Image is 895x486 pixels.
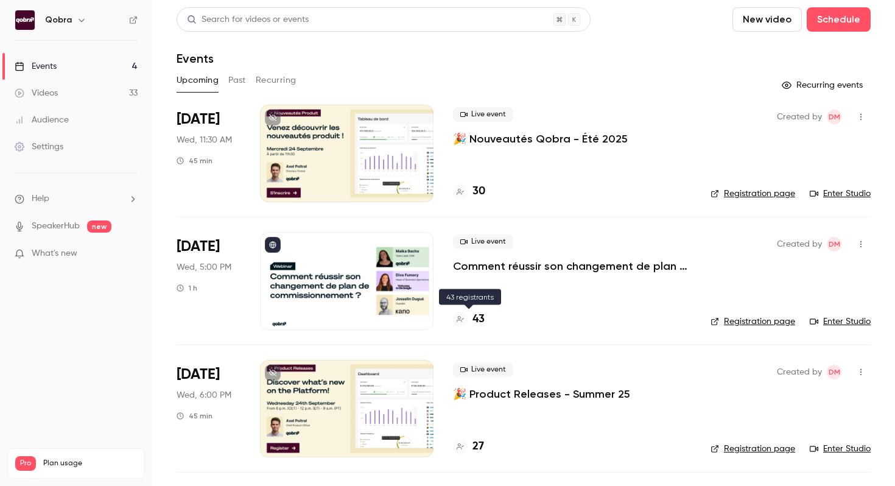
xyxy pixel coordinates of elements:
[810,188,871,200] a: Enter Studio
[810,443,871,455] a: Enter Studio
[453,234,513,249] span: Live event
[15,192,138,205] li: help-dropdown-opener
[810,315,871,328] a: Enter Studio
[732,7,802,32] button: New video
[15,60,57,72] div: Events
[177,261,231,273] span: Wed, 5:00 PM
[43,459,137,468] span: Plan usage
[453,183,485,200] a: 30
[776,76,871,95] button: Recurring events
[827,365,841,379] span: Dylan Manceau
[177,71,219,90] button: Upcoming
[15,114,69,126] div: Audience
[827,237,841,252] span: Dylan Manceau
[453,311,485,328] a: 43
[453,438,484,455] a: 27
[472,438,484,455] h4: 27
[177,134,232,146] span: Wed, 11:30 AM
[32,220,80,233] a: SpeakerHub
[777,237,822,252] span: Created by
[177,360,240,457] div: Sep 24 Wed, 6:00 PM (Europe/Paris)
[827,110,841,124] span: Dylan Manceau
[777,110,822,124] span: Created by
[256,71,297,90] button: Recurring
[177,365,220,384] span: [DATE]
[177,411,212,421] div: 45 min
[177,105,240,202] div: Sep 24 Wed, 11:30 AM (Europe/Paris)
[177,156,212,166] div: 45 min
[472,183,485,200] h4: 30
[453,107,513,122] span: Live event
[45,14,72,26] h6: Qobra
[15,141,63,153] div: Settings
[711,443,795,455] a: Registration page
[15,87,58,99] div: Videos
[177,51,214,66] h1: Events
[829,365,840,379] span: DM
[711,188,795,200] a: Registration page
[123,248,138,259] iframe: Noticeable Trigger
[453,362,513,377] span: Live event
[187,13,309,26] div: Search for videos or events
[228,71,246,90] button: Past
[177,237,220,256] span: [DATE]
[829,110,840,124] span: DM
[177,110,220,129] span: [DATE]
[829,237,840,252] span: DM
[177,389,231,401] span: Wed, 6:00 PM
[32,192,49,205] span: Help
[807,7,871,32] button: Schedule
[777,365,822,379] span: Created by
[15,10,35,30] img: Qobra
[472,311,485,328] h4: 43
[453,259,691,273] a: Comment réussir son changement de plan de commissionnement ?
[453,387,630,401] a: 🎉 Product Releases - Summer 25
[177,232,240,329] div: Sep 24 Wed, 5:00 PM (Europe/Paris)
[32,247,77,260] span: What's new
[453,132,628,146] a: 🎉 Nouveautés Qobra - Été 2025
[15,456,36,471] span: Pro
[177,283,197,293] div: 1 h
[87,220,111,233] span: new
[711,315,795,328] a: Registration page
